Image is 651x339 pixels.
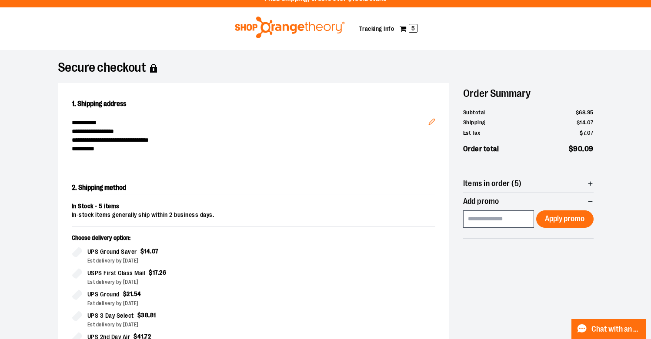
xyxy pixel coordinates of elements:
button: Edit [421,104,442,135]
span: 7 [583,130,586,136]
span: Order total [463,143,499,155]
span: UPS 3 Day Select [87,311,134,321]
span: $ [123,290,127,297]
span: . [585,130,587,136]
input: UPS Ground$21.54Est delivery by [DATE] [72,289,82,300]
button: Chat with an Expert [571,319,646,339]
span: 17 [153,269,158,276]
span: $ [577,119,580,126]
span: USPS First Class Mail [87,268,146,278]
img: Shop Orangetheory [234,17,346,38]
span: 21 [127,290,132,297]
div: In-stock items generally ship within 2 business days. [72,211,435,219]
button: Apply promo [536,210,593,228]
div: Est delivery by [DATE] [87,299,247,307]
span: Add promo [463,197,499,206]
span: 54 [134,290,141,297]
span: 81 [150,312,156,319]
span: Apply promo [545,215,584,223]
div: Est delivery by [DATE] [87,278,247,286]
span: UPS Ground Saver [87,247,137,257]
span: $ [149,269,153,276]
span: 95 [587,109,594,116]
span: 07 [152,248,159,255]
span: . [148,312,150,319]
span: UPS Ground [87,289,120,299]
span: . [582,145,584,153]
span: 09 [584,145,594,153]
span: 90 [573,145,582,153]
p: Choose delivery option: [72,234,247,247]
input: UPS Ground Saver$14.07Est delivery by [DATE] [72,247,82,257]
span: $ [576,109,579,116]
span: $ [569,145,574,153]
span: Subtotal [463,108,485,117]
span: Items in order (5) [463,179,522,188]
span: 5 [409,24,417,33]
span: Est Tax [463,129,481,137]
span: . [150,248,152,255]
span: . [585,119,587,126]
span: 14 [580,119,585,126]
span: Shipping [463,118,485,127]
div: In Stock - 5 items [72,202,435,211]
span: 14 [144,248,150,255]
span: 26 [159,269,166,276]
button: Add promo [463,193,594,210]
input: UPS 3 Day Select$38.81Est delivery by [DATE] [72,311,82,321]
h2: Order Summary [463,83,594,104]
span: 07 [587,130,594,136]
span: . [585,109,587,116]
h2: 1. Shipping address [72,97,435,111]
button: Items in order (5) [463,175,594,193]
span: Chat with an Expert [591,325,641,333]
span: $ [137,312,141,319]
input: USPS First Class Mail$17.26Est delivery by [DATE] [72,268,82,279]
span: 07 [587,119,594,126]
div: Est delivery by [DATE] [87,321,247,329]
h1: Secure checkout [58,64,594,73]
h2: 2. Shipping method [72,181,435,195]
span: $ [140,248,144,255]
a: Tracking Info [359,25,394,32]
span: . [132,290,134,297]
span: 68 [579,109,585,116]
span: $ [580,130,583,136]
span: . [158,269,160,276]
span: 38 [141,312,148,319]
div: Est delivery by [DATE] [87,257,247,265]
